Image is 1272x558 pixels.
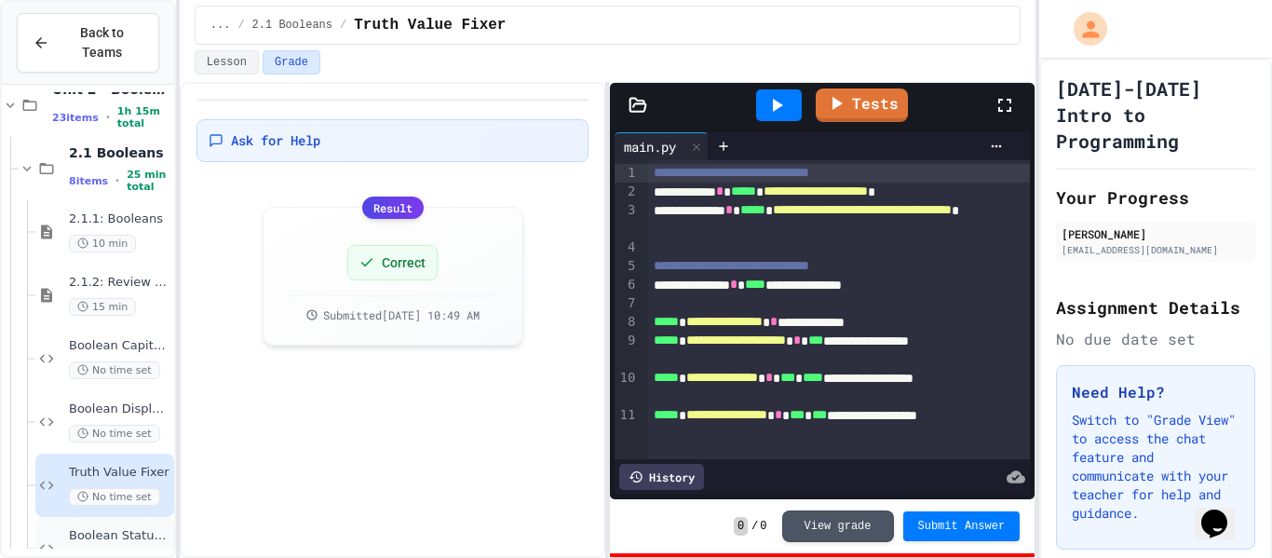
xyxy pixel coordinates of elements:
[69,465,170,481] span: Truth Value Fixer
[615,183,638,201] div: 2
[69,211,170,227] span: 2.1.1: Booleans
[760,519,766,534] span: 0
[1056,328,1255,350] div: No due date set
[615,257,638,276] div: 5
[69,275,170,291] span: 2.1.2: Review - Booleans
[615,332,638,369] div: 9
[1194,483,1253,539] iframe: chat widget
[117,105,170,129] span: 1h 15m total
[734,517,748,536] span: 0
[782,510,894,542] button: View grade
[69,144,170,161] span: 2.1 Booleans
[340,18,346,33] span: /
[1062,243,1250,257] div: [EMAIL_ADDRESS][DOMAIN_NAME]
[1054,7,1112,50] div: My Account
[615,369,638,406] div: 10
[382,253,426,272] span: Correct
[615,294,638,313] div: 7
[903,511,1021,541] button: Submit Answer
[1056,294,1255,320] h2: Assignment Details
[615,132,709,160] div: main.py
[69,298,136,316] span: 15 min
[69,401,170,417] span: Boolean Display Board
[615,137,685,157] div: main.py
[615,406,638,443] div: 11
[1072,381,1239,403] h3: Need Help?
[751,519,758,534] span: /
[52,112,99,124] span: 23 items
[69,528,170,544] span: Boolean Status Checker
[210,18,231,33] span: ...
[1056,184,1255,211] h2: Your Progress
[69,338,170,354] span: Boolean Capitalizer
[918,519,1006,534] span: Submit Answer
[354,14,506,36] span: Truth Value Fixer
[1072,411,1239,523] p: Switch to "Grade View" to access the chat feature and communicate with your teacher for help and ...
[17,13,159,73] button: Back to Teams
[615,238,638,257] div: 4
[69,361,160,379] span: No time set
[816,88,908,122] a: Tests
[1056,75,1255,154] h1: [DATE]-[DATE] Intro to Programming
[263,50,320,75] button: Grade
[615,201,638,238] div: 3
[231,131,320,150] span: Ask for Help
[69,425,160,442] span: No time set
[69,235,136,252] span: 10 min
[615,164,638,183] div: 1
[362,197,424,219] div: Result
[1062,225,1250,242] div: [PERSON_NAME]
[195,50,259,75] button: Lesson
[61,23,143,62] span: Back to Teams
[69,488,160,506] span: No time set
[615,276,638,294] div: 6
[252,18,332,33] span: 2.1 Booleans
[106,110,110,125] span: •
[69,175,108,187] span: 8 items
[323,307,480,322] span: Submitted [DATE] 10:49 AM
[127,169,170,193] span: 25 min total
[237,18,244,33] span: /
[115,173,119,188] span: •
[619,464,704,490] div: History
[615,313,638,332] div: 8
